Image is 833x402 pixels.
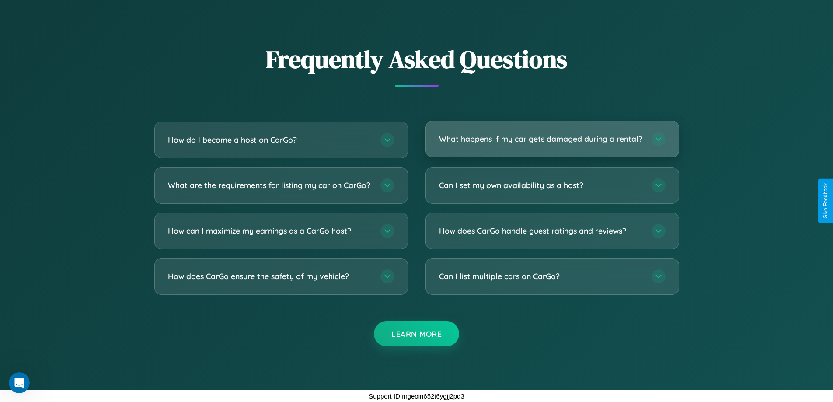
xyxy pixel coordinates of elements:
[369,390,464,402] p: Support ID: mgeoin652t6ygjj2pq3
[439,271,643,282] h3: Can I list multiple cars on CarGo?
[439,225,643,236] h3: How does CarGo handle guest ratings and reviews?
[168,225,372,236] h3: How can I maximize my earnings as a CarGo host?
[9,372,30,393] iframe: Intercom live chat
[154,42,679,76] h2: Frequently Asked Questions
[823,183,829,219] div: Give Feedback
[168,180,372,191] h3: What are the requirements for listing my car on CarGo?
[439,180,643,191] h3: Can I set my own availability as a host?
[374,321,459,346] button: Learn More
[168,271,372,282] h3: How does CarGo ensure the safety of my vehicle?
[168,134,372,145] h3: How do I become a host on CarGo?
[439,133,643,144] h3: What happens if my car gets damaged during a rental?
